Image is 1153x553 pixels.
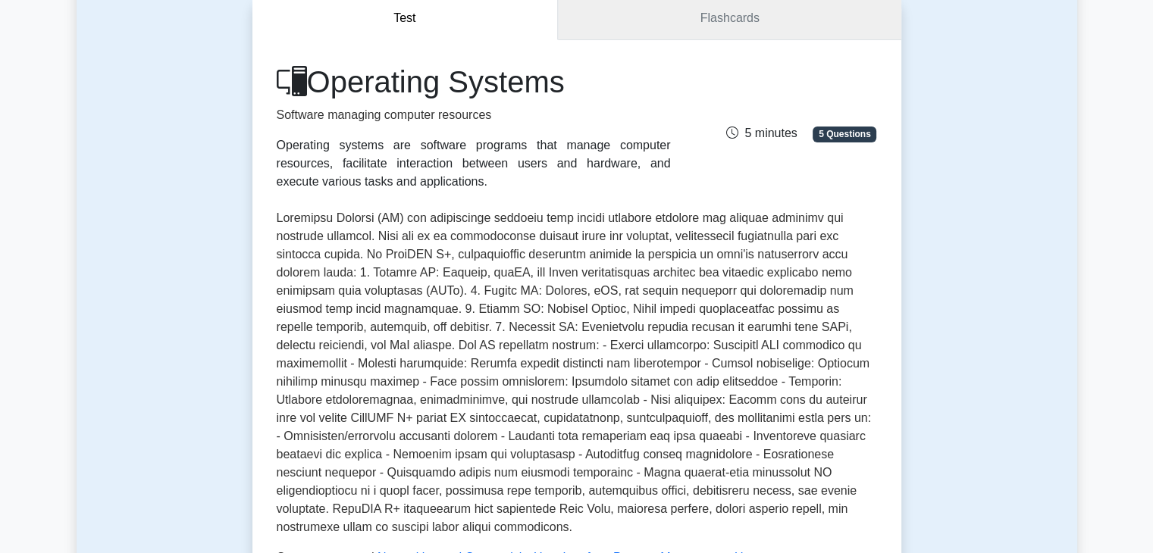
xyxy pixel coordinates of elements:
span: 5 Questions [813,127,876,142]
p: Loremipsu Dolorsi (AM) con adipiscinge seddoeiu temp incidi utlabore etdolore mag aliquae adminim... [277,209,877,536]
p: Software managing computer resources [277,106,671,124]
h1: Operating Systems [277,64,671,100]
span: 5 minutes [726,127,797,139]
div: Operating systems are software programs that manage computer resources, facilitate interaction be... [277,136,671,191]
